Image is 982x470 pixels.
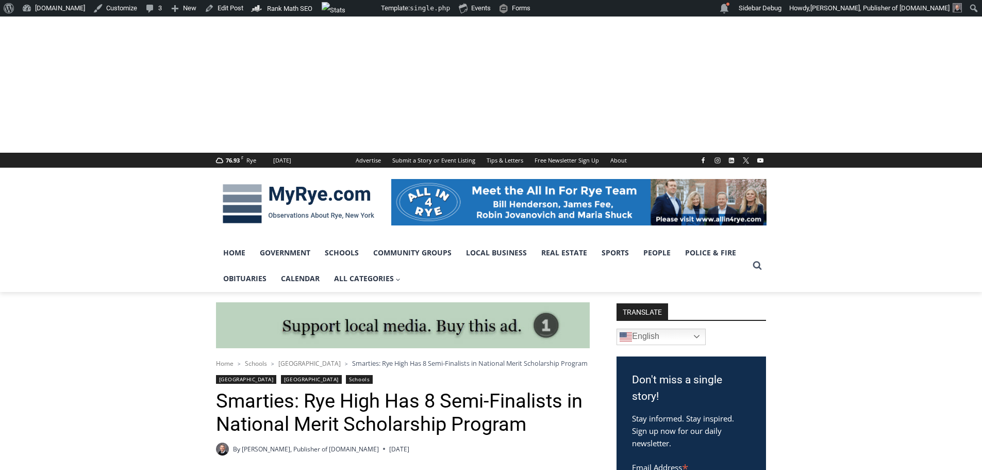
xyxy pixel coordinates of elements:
[238,360,241,367] span: >
[216,358,590,368] nav: Breadcrumbs
[216,359,234,368] a: Home
[352,359,588,368] span: Smarties: Rye High Has 8 Semi-Finalists in National Merit Scholarship Program
[334,273,401,284] span: All Categories
[350,153,387,168] a: Advertise
[226,156,240,164] span: 76.93
[481,153,529,168] a: Tips & Letters
[216,240,748,292] nav: Primary Navigation
[274,266,327,291] a: Calendar
[327,266,408,291] a: All Categories
[754,154,767,167] a: YouTube
[534,240,594,266] a: Real Estate
[216,240,253,266] a: Home
[216,443,229,456] a: Author image
[366,240,459,266] a: Community Groups
[459,240,534,266] a: Local Business
[322,2,379,14] img: Views over 48 hours. Click for more Jetpack Stats.
[678,240,743,266] a: Police & Fire
[594,240,636,266] a: Sports
[273,156,291,165] div: [DATE]
[233,444,240,454] span: By
[389,444,409,454] time: [DATE]
[216,177,381,231] img: MyRye.com
[216,266,274,291] a: Obituaries
[345,360,348,367] span: >
[216,375,277,384] a: [GEOGRAPHIC_DATA]
[391,179,767,225] img: All in for Rye
[725,154,738,167] a: Linkedin
[605,153,633,168] a: About
[281,375,342,384] a: [GEOGRAPHIC_DATA]
[271,360,274,367] span: >
[410,4,450,12] span: single.php
[278,359,341,368] a: [GEOGRAPHIC_DATA]
[350,153,633,168] nav: Secondary Navigation
[242,445,379,453] a: [PERSON_NAME], Publisher of [DOMAIN_NAME]
[216,302,590,349] img: support local media, buy this ad
[740,154,752,167] a: X
[267,5,312,12] span: Rank Math SEO
[617,303,668,320] strong: TRANSLATE
[387,153,481,168] a: Submit a Story or Event Listing
[620,331,632,343] img: en
[253,240,318,266] a: Government
[810,4,950,12] span: [PERSON_NAME], Publisher of [DOMAIN_NAME]
[632,372,751,404] h3: Don't miss a single story!
[632,412,751,449] p: Stay informed. Stay inspired. Sign up now for our daily newsletter.
[246,156,256,165] div: Rye
[241,155,243,160] span: F
[529,153,605,168] a: Free Newsletter Sign Up
[245,359,267,368] a: Schools
[346,375,373,384] a: Schools
[318,240,366,266] a: Schools
[636,240,678,266] a: People
[617,329,706,345] a: English
[216,390,590,436] h1: Smarties: Rye High Has 8 Semi-Finalists in National Merit Scholarship Program
[711,154,724,167] a: Instagram
[748,256,767,275] button: View Search Form
[697,154,709,167] a: Facebook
